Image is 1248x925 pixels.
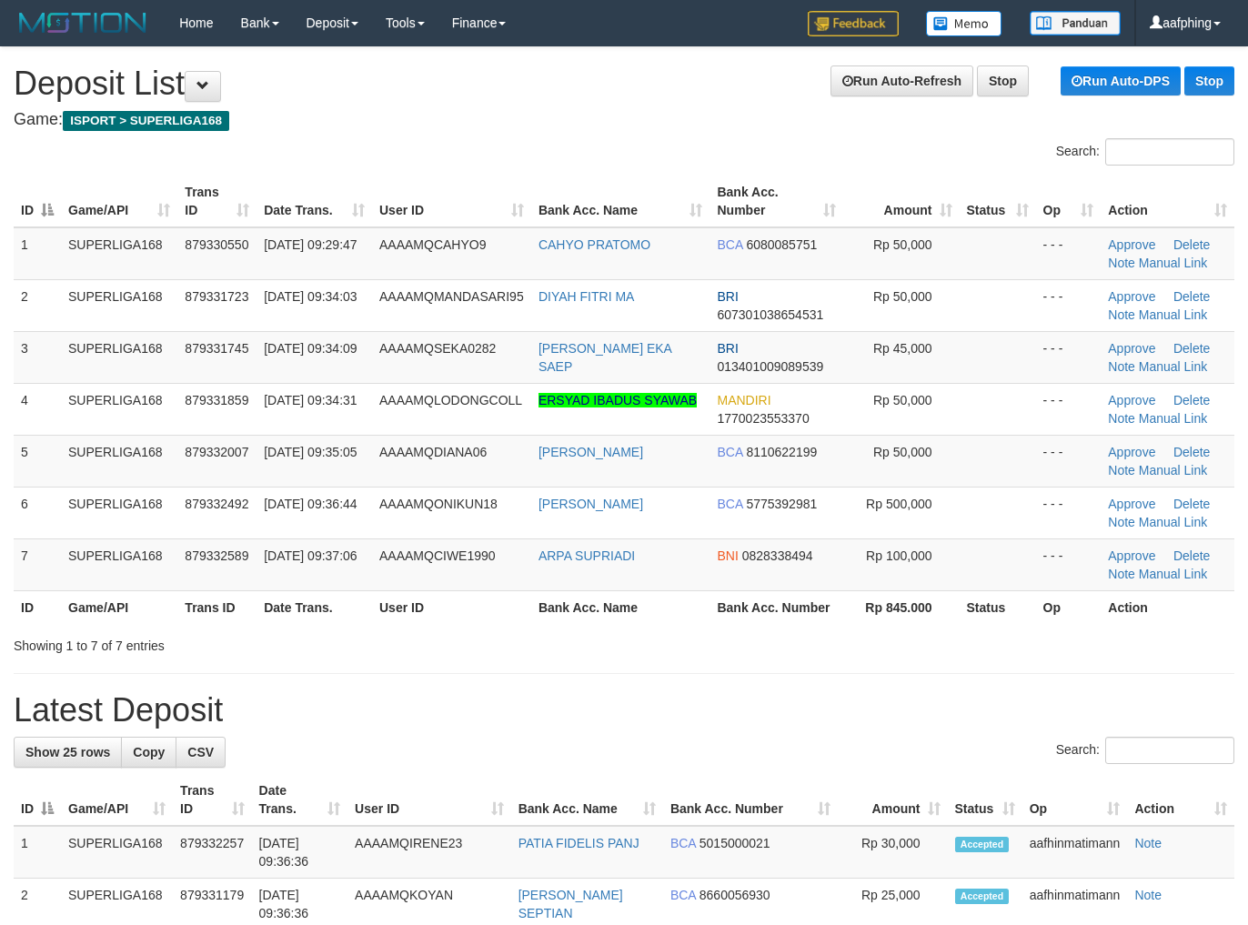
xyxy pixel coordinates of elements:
[14,176,61,227] th: ID: activate to sort column descending
[1108,515,1135,529] a: Note
[873,289,932,304] span: Rp 50,000
[538,548,635,563] a: ARPA SUPRIADI
[670,888,696,902] span: BCA
[717,359,823,374] span: Copy 013401009089539 to clipboard
[1139,411,1208,426] a: Manual Link
[838,826,948,879] td: Rp 30,000
[1105,138,1234,166] input: Search:
[1108,411,1135,426] a: Note
[1139,567,1208,581] a: Manual Link
[1036,538,1102,590] td: - - -
[1139,256,1208,270] a: Manual Link
[252,826,348,879] td: [DATE] 09:36:36
[63,111,229,131] span: ISPORT > SUPERLIGA168
[173,774,251,826] th: Trans ID: activate to sort column ascending
[531,590,710,624] th: Bank Acc. Name
[531,176,710,227] th: Bank Acc. Name: activate to sort column ascending
[61,774,173,826] th: Game/API: activate to sort column ascending
[14,826,61,879] td: 1
[1173,237,1210,252] a: Delete
[1139,307,1208,322] a: Manual Link
[121,737,176,768] a: Copy
[14,435,61,487] td: 5
[185,445,248,459] span: 879332007
[1108,567,1135,581] a: Note
[61,826,173,879] td: SUPERLIGA168
[1173,393,1210,407] a: Delete
[379,548,496,563] span: AAAAMQCIWE1990
[1139,463,1208,478] a: Manual Link
[1036,590,1102,624] th: Op
[177,590,257,624] th: Trans ID
[379,289,524,304] span: AAAAMQMANDASARI95
[264,445,357,459] span: [DATE] 09:35:05
[1108,256,1135,270] a: Note
[717,393,770,407] span: MANDIRI
[14,111,1234,129] h4: Game:
[264,393,357,407] span: [DATE] 09:34:31
[843,176,959,227] th: Amount: activate to sort column ascending
[742,548,813,563] span: Copy 0828338494 to clipboard
[1030,11,1121,35] img: panduan.png
[843,590,959,624] th: Rp 845.000
[1108,289,1155,304] a: Approve
[538,341,671,374] a: [PERSON_NAME] EKA SAEP
[1108,445,1155,459] a: Approve
[14,538,61,590] td: 7
[14,331,61,383] td: 3
[955,889,1010,904] span: Accepted
[1184,66,1234,96] a: Stop
[1022,774,1128,826] th: Op: activate to sort column ascending
[873,237,932,252] span: Rp 50,000
[185,289,248,304] span: 879331723
[538,445,643,459] a: [PERSON_NAME]
[14,65,1234,102] h1: Deposit List
[1036,176,1102,227] th: Op: activate to sort column ascending
[518,836,639,850] a: PATIA FIDELIS PANJ
[187,745,214,759] span: CSV
[717,411,809,426] span: Copy 1770023553370 to clipboard
[1036,435,1102,487] td: - - -
[133,745,165,759] span: Copy
[14,590,61,624] th: ID
[185,237,248,252] span: 879330550
[379,341,496,356] span: AAAAMQSEKA0282
[61,383,177,435] td: SUPERLIGA168
[1056,737,1234,764] label: Search:
[717,237,742,252] span: BCA
[1139,515,1208,529] a: Manual Link
[1173,445,1210,459] a: Delete
[185,497,248,511] span: 879332492
[257,590,372,624] th: Date Trans.
[1036,487,1102,538] td: - - -
[264,237,357,252] span: [DATE] 09:29:47
[1036,227,1102,280] td: - - -
[838,774,948,826] th: Amount: activate to sort column ascending
[264,289,357,304] span: [DATE] 09:34:03
[61,487,177,538] td: SUPERLIGA168
[808,11,899,36] img: Feedback.jpg
[873,341,932,356] span: Rp 45,000
[185,341,248,356] span: 879331745
[1036,279,1102,331] td: - - -
[1173,497,1210,511] a: Delete
[1036,331,1102,383] td: - - -
[663,774,838,826] th: Bank Acc. Number: activate to sort column ascending
[1173,289,1210,304] a: Delete
[264,341,357,356] span: [DATE] 09:34:09
[14,279,61,331] td: 2
[1108,548,1155,563] a: Approve
[873,445,932,459] span: Rp 50,000
[14,629,507,655] div: Showing 1 to 7 of 7 entries
[61,538,177,590] td: SUPERLIGA168
[538,237,650,252] a: CAHYO PRATOMO
[960,590,1036,624] th: Status
[257,176,372,227] th: Date Trans.: activate to sort column ascending
[538,497,643,511] a: [PERSON_NAME]
[379,393,522,407] span: AAAAMQLODONGCOLL
[955,837,1010,852] span: Accepted
[830,65,973,96] a: Run Auto-Refresh
[746,237,817,252] span: Copy 6080085751 to clipboard
[372,176,531,227] th: User ID: activate to sort column ascending
[347,826,511,879] td: AAAAMQIRENE23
